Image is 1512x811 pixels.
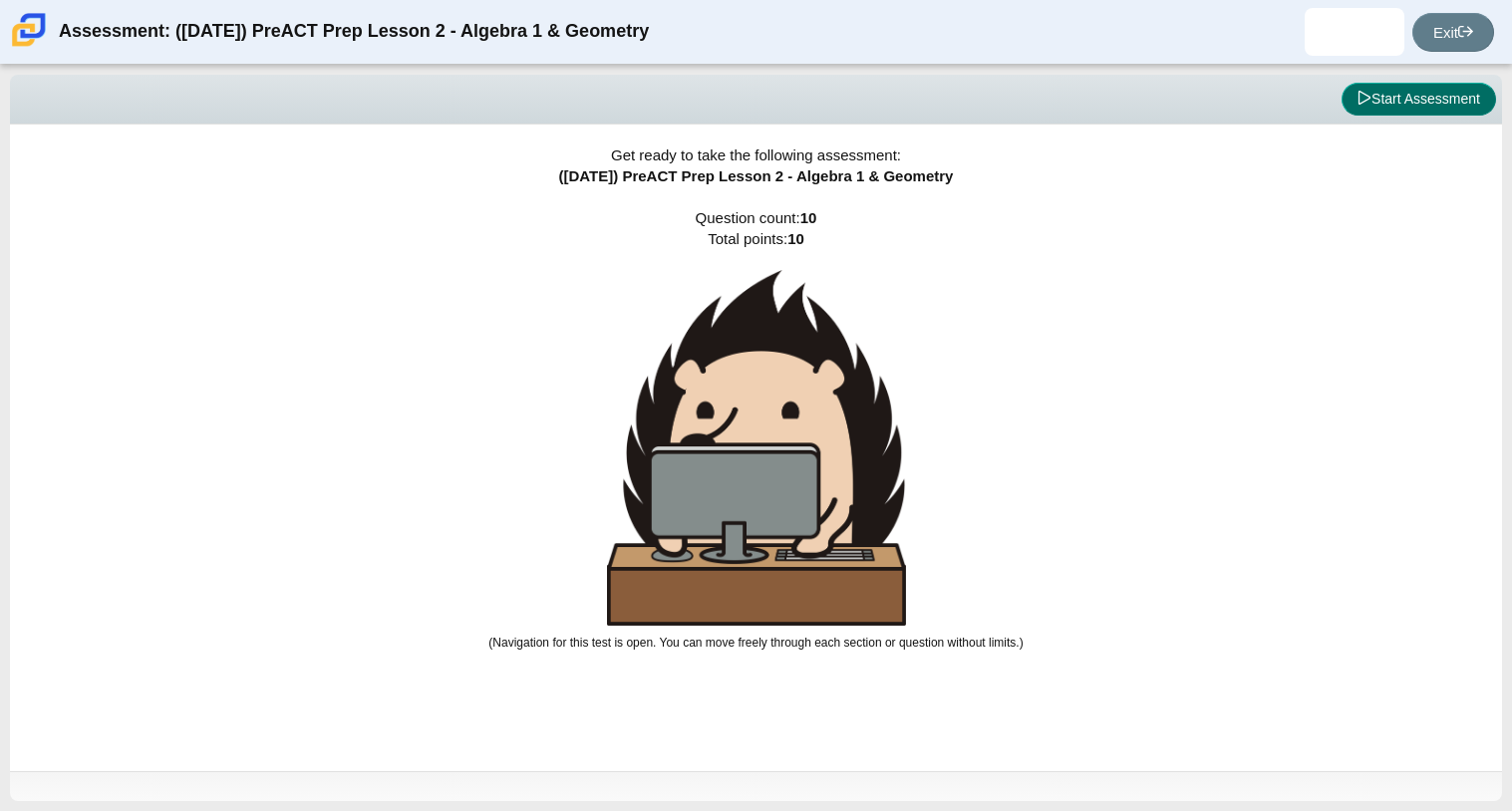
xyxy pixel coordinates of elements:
[800,209,817,226] b: 10
[488,636,1023,650] small: (Navigation for this test is open. You can move freely through each section or question without l...
[488,209,1023,650] span: Question count: Total points:
[59,8,649,56] div: Assessment: ([DATE]) PreACT Prep Lesson 2 - Algebra 1 & Geometry
[787,230,804,247] b: 10
[607,270,906,626] img: hedgehog-behind-computer-large.png
[8,37,50,54] a: Carmen School of Science & Technology
[1342,83,1496,117] button: Start Assessment
[8,9,50,51] img: Carmen School of Science & Technology
[1339,16,1370,48] img: jaylen.luckett.FbfhH9
[1412,13,1494,52] a: Exit
[559,167,954,184] span: ([DATE]) PreACT Prep Lesson 2 - Algebra 1 & Geometry
[611,146,901,163] span: Get ready to take the following assessment:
